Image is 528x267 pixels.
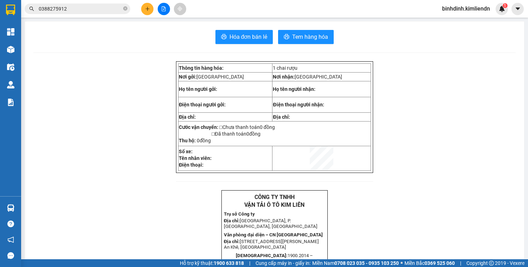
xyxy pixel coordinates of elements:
[292,32,328,41] span: Tem hàng hóa
[7,99,14,106] img: solution-icon
[179,138,196,143] strong: Thu hộ:
[256,259,310,267] span: Cung cấp máy in - giấy in:
[7,221,14,227] span: question-circle
[39,5,122,13] input: Tìm tên, số ĐT hoặc mã đơn
[179,124,218,130] strong: Cước vận chuyển:
[254,194,295,200] strong: CÔNG TY TNHH
[224,218,318,229] span: [GEOGRAPHIC_DATA], P. [GEOGRAPHIC_DATA], [GEOGRAPHIC_DATA]
[334,260,399,266] strong: 0708 023 035 - 0935 103 250
[6,5,15,15] img: logo-vxr
[224,211,255,217] strong: Trụ sở Công ty
[278,30,334,44] button: printerTem hàng hóa
[273,65,276,71] span: 1
[158,3,170,15] button: file-add
[246,131,249,137] span: 0
[224,239,240,244] strong: Địa chỉ:
[179,74,196,80] strong: Nơi gởi:
[7,46,14,53] img: warehouse-icon
[7,236,14,243] span: notification
[273,102,324,107] strong: Điện thoại người nhận:
[273,74,295,80] strong: Nơi nhận:
[179,114,196,120] strong: Địa chỉ:
[123,6,127,11] span: close-circle
[174,3,186,15] button: aim
[7,204,14,212] img: warehouse-icon
[29,6,34,11] span: search
[404,259,455,267] span: Miền Bắc
[7,28,14,36] img: dashboard-icon
[221,34,227,41] span: printer
[511,3,524,15] button: caret-down
[222,124,275,130] span: Chưa thanh toán
[499,6,505,12] img: icon-new-feature
[224,218,240,223] strong: Địa chỉ:
[503,3,508,8] sup: 1
[224,232,323,237] strong: Văn phòng đại diện – CN [GEOGRAPHIC_DATA]
[425,260,455,266] strong: 0369 525 060
[489,261,494,266] span: copyright
[7,81,14,88] img: warehouse-icon
[179,155,212,161] strong: Tên nhân viên:
[180,259,244,267] span: Hỗ trợ kỹ thuật:
[196,138,211,143] span: đồng
[273,86,315,92] strong: Họ tên người nhận:
[249,259,250,267] span: |
[197,138,200,143] span: 0
[212,131,214,137] span: □
[277,65,297,71] span: chai rượu
[244,201,304,208] strong: VẬN TẢI Ô TÔ KIM LIÊN
[215,30,273,44] button: printerHóa đơn bán lẻ
[196,74,244,80] span: [GEOGRAPHIC_DATA]
[214,260,244,266] strong: 1900 633 818
[284,34,289,41] span: printer
[224,239,319,250] span: [STREET_ADDRESS][PERSON_NAME] An Khê, [GEOGRAPHIC_DATA]
[460,259,461,267] span: |
[312,259,399,267] span: Miền Nam
[177,6,182,11] span: aim
[219,124,222,130] span: □
[7,63,14,71] img: warehouse-icon
[273,114,290,120] strong: Địa chỉ:
[179,162,203,168] strong: Điện thoại:
[141,3,153,15] button: plus
[179,102,226,107] strong: Điện thoại người gởi:
[7,252,14,259] span: message
[179,149,193,154] strong: Số xe:
[123,6,127,12] span: close-circle
[260,124,275,130] span: 0 đồng
[515,6,521,12] span: caret-down
[504,3,506,8] span: 1
[215,131,260,137] span: Đã thanh toán đồng
[436,4,496,13] span: binhdinh.kimliendn
[179,65,224,71] strong: Thông tin hàng hóa:
[179,86,217,92] strong: Họ tên người gởi:
[236,253,288,258] strong: [DEMOGRAPHIC_DATA]:
[145,6,150,11] span: plus
[295,74,342,80] span: [GEOGRAPHIC_DATA]
[230,32,268,41] span: Hóa đơn bán lẻ
[401,262,403,265] span: ⚪️
[161,6,166,11] span: file-add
